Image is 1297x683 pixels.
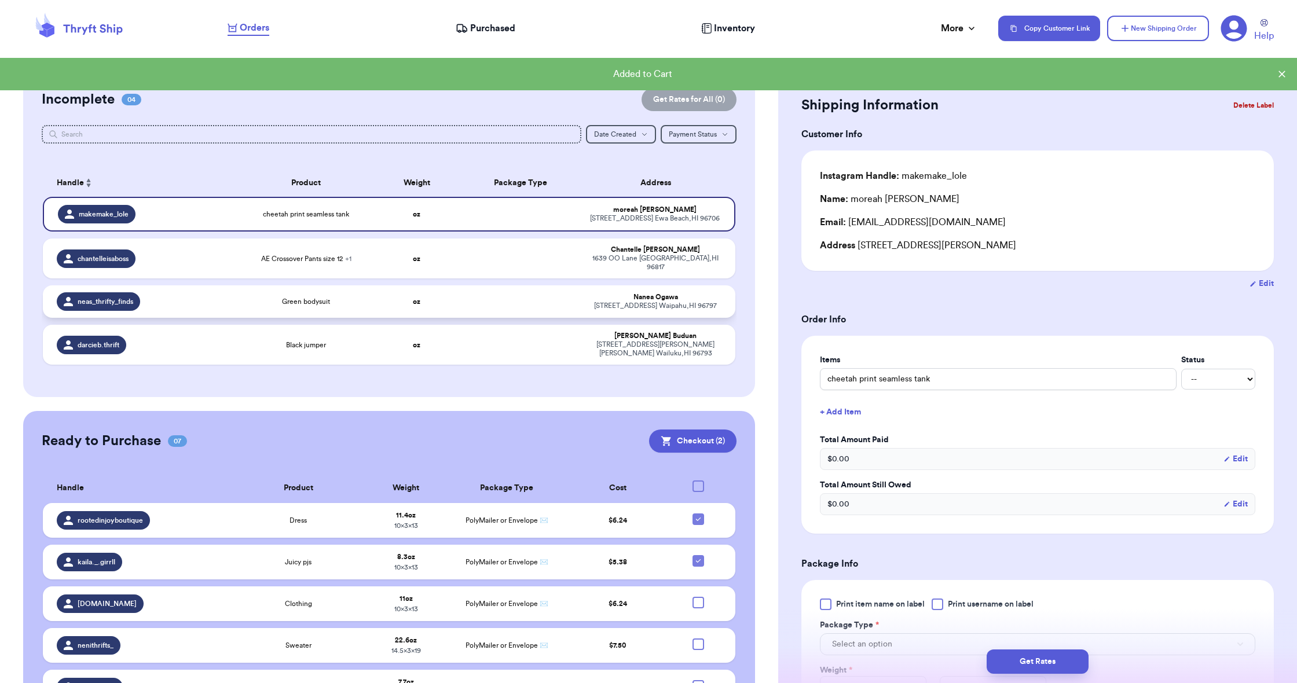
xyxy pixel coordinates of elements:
span: Green bodysuit [282,297,330,306]
button: Get Rates for All (0) [642,88,737,111]
h3: Order Info [801,313,1274,326]
span: + 1 [345,255,351,262]
button: Edit [1223,453,1248,465]
strong: 11.4 oz [396,512,416,519]
span: Date Created [594,131,636,138]
span: Address [820,241,855,250]
span: 07 [168,435,187,447]
th: Cost [567,473,668,503]
span: 10 x 3 x 13 [394,605,418,612]
span: $ 6.24 [609,517,627,524]
span: kaila._.girrll [78,557,115,567]
th: Package Type [459,169,583,197]
button: Delete Label [1229,93,1278,118]
div: makemake_lole [820,169,967,183]
div: Chantelle [PERSON_NAME] [590,245,721,254]
button: + Add Item [815,399,1260,425]
span: 10 x 3 x 13 [394,564,418,571]
span: AE Crossover Pants size 12 [261,254,351,263]
span: cheetah print seamless tank [263,210,349,219]
div: [PERSON_NAME] Buduan [590,332,721,340]
span: $ 0.00 [827,498,849,510]
a: Inventory [701,21,755,35]
span: Orders [240,21,269,35]
button: Payment Status [661,125,737,144]
span: Print item name on label [836,598,925,610]
strong: 11 oz [400,595,413,602]
span: Help [1254,29,1274,43]
span: Purchased [470,21,515,35]
strong: oz [413,298,420,305]
span: 04 [122,94,141,105]
span: Handle [57,177,84,189]
span: Name: [820,194,848,204]
div: [STREET_ADDRESS] Ewa Beach , HI 96706 [590,214,720,223]
th: Package Type [446,473,567,503]
span: $ 0.00 [827,453,849,465]
span: chantelleisaboss [78,254,129,263]
span: [DOMAIN_NAME] [78,599,137,608]
span: Select an option [832,638,892,650]
h3: Customer Info [801,127,1274,141]
th: Weight [365,473,446,503]
div: [STREET_ADDRESS][PERSON_NAME][PERSON_NAME] Wailuku , HI 96793 [590,340,721,358]
span: Print username on label [948,598,1034,610]
label: Total Amount Paid [820,434,1255,446]
span: makemake_lole [79,210,129,219]
th: Product [237,169,375,197]
span: $ 5.38 [609,559,627,566]
span: rootedinjoyboutique [78,516,143,525]
div: [EMAIL_ADDRESS][DOMAIN_NAME] [820,215,1255,229]
span: 10 x 3 x 13 [394,522,418,529]
span: Dress [290,516,307,525]
span: Email: [820,218,846,227]
span: Clothing [285,599,312,608]
button: Select an option [820,633,1255,655]
span: darcieb.thrift [78,340,119,350]
span: PolyMailer or Envelope ✉️ [466,517,548,524]
div: Added to Cart [9,67,1276,81]
span: PolyMailer or Envelope ✉️ [466,642,548,649]
div: [STREET_ADDRESS][PERSON_NAME] [820,238,1255,252]
h3: Package Info [801,557,1274,571]
span: Inventory [714,21,755,35]
label: Package Type [820,619,879,631]
button: Edit [1223,498,1248,510]
span: $ 6.24 [609,600,627,607]
button: New Shipping Order [1107,16,1209,41]
span: Juicy pjs [285,557,312,567]
span: Sweater [285,641,312,650]
strong: 22.6 oz [395,637,417,644]
span: Instagram Handle: [820,171,899,181]
button: Checkout (2) [649,429,737,453]
th: Product [231,473,365,503]
button: Copy Customer Link [998,16,1100,41]
a: Orders [228,21,269,36]
strong: oz [413,341,420,348]
span: PolyMailer or Envelope ✉️ [466,600,548,607]
span: 14.5 x 3 x 19 [391,647,421,654]
button: Edit [1250,278,1274,289]
div: Nanea Ogawa [590,293,721,302]
div: [STREET_ADDRESS] Waipahu , HI 96797 [590,302,721,310]
span: Payment Status [669,131,717,138]
th: Address [583,169,735,197]
h2: Ready to Purchase [42,432,161,450]
th: Weight [375,169,458,197]
label: Status [1181,354,1255,366]
span: Black jumper [286,340,326,350]
div: moreah [PERSON_NAME] [820,192,959,206]
div: moreah [PERSON_NAME] [590,205,720,214]
strong: oz [413,255,420,262]
input: Search [42,125,581,144]
a: Purchased [456,21,515,35]
label: Total Amount Still Owed [820,479,1255,491]
strong: oz [413,211,420,218]
a: Help [1254,19,1274,43]
button: Get Rates [987,649,1089,674]
button: Sort ascending [84,176,93,190]
span: PolyMailer or Envelope ✉️ [466,559,548,566]
span: neas_thrifty_finds [78,297,133,306]
div: 1639 OO Lane [GEOGRAPHIC_DATA] , HI 96817 [590,254,721,271]
div: More [941,21,977,35]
